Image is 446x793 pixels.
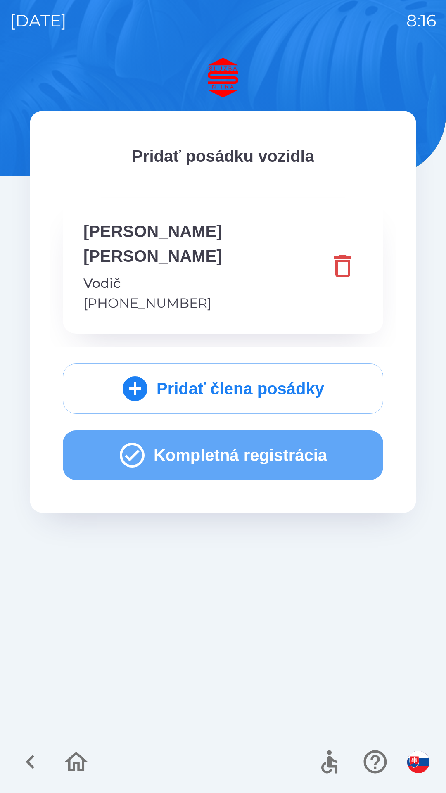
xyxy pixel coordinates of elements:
[63,144,383,169] p: Pridať posádku vozidla
[30,58,416,97] img: Logo
[83,219,323,268] p: [PERSON_NAME] [PERSON_NAME]
[63,363,383,414] button: Pridať člena posádky
[406,8,436,33] p: 8:16
[63,430,383,480] button: Kompletná registrácia
[83,273,323,293] p: Vodič
[407,751,429,773] img: sk flag
[83,293,323,313] p: [PHONE_NUMBER]
[10,8,66,33] p: [DATE]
